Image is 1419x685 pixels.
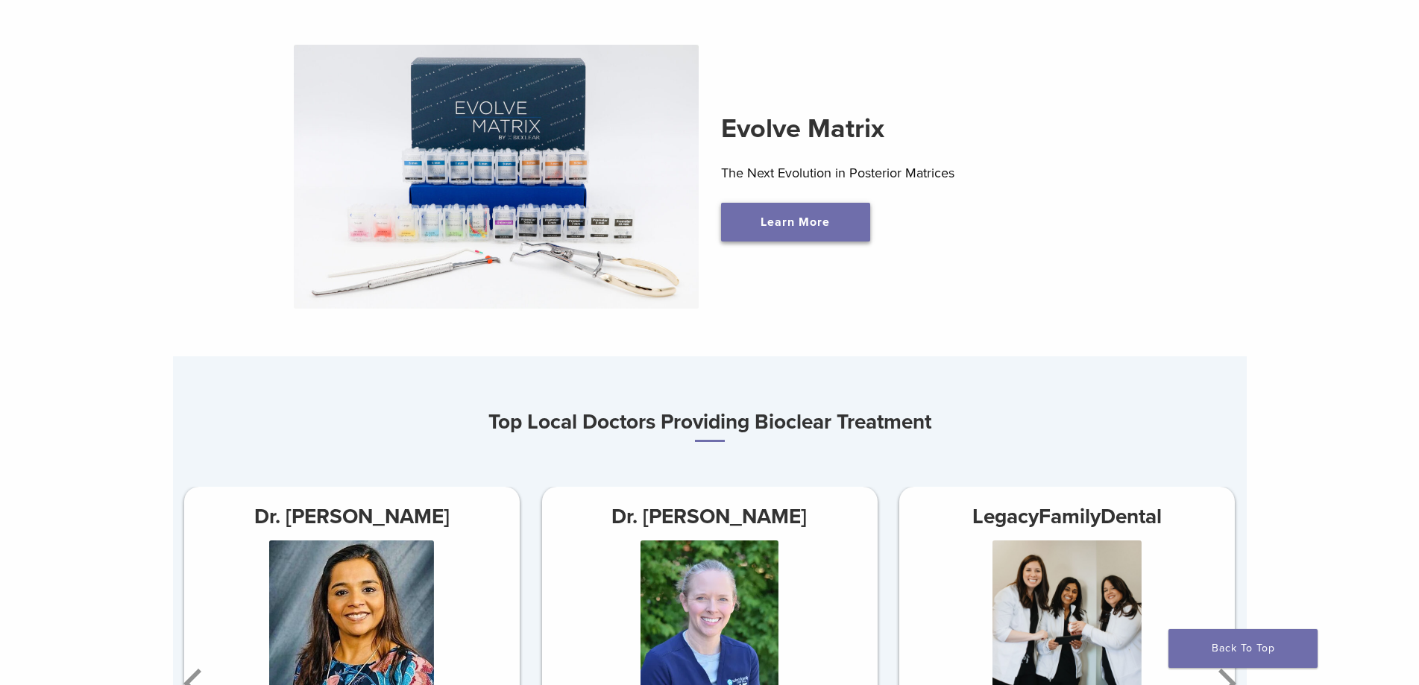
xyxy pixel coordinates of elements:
h3: LegacyFamilyDental [899,499,1235,534]
p: The Next Evolution in Posterior Matrices [721,162,1126,184]
a: Learn More [721,203,870,242]
h3: Dr. [PERSON_NAME] [184,499,520,534]
h3: Top Local Doctors Providing Bioclear Treatment [173,404,1247,442]
a: Back To Top [1168,629,1318,668]
h3: Dr. [PERSON_NAME] [541,499,877,534]
h2: Evolve Matrix [721,111,1126,147]
img: Evolve Matrix [294,45,699,309]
